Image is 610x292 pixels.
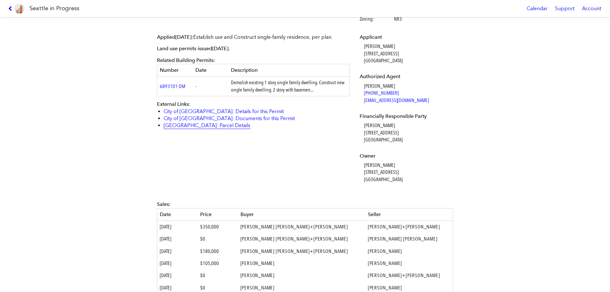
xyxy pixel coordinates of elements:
td: $0 [198,233,238,245]
span: [DATE] [175,34,192,40]
td: [PERSON_NAME] [365,257,453,269]
span: Related Building Permits: [157,57,215,63]
td: [PERSON_NAME] [PERSON_NAME]+[PERSON_NAME] [238,245,365,257]
td: [PERSON_NAME]+[PERSON_NAME] [365,221,453,233]
span: [DATE] [160,285,171,291]
td: [PERSON_NAME] [238,257,365,269]
span: [DATE] [160,224,171,230]
dd: [PERSON_NAME] [364,83,451,104]
td: [PERSON_NAME] [PERSON_NAME]+[PERSON_NAME] [238,221,365,233]
span: [DATE] [160,248,171,254]
td: [PERSON_NAME] [PERSON_NAME]+[PERSON_NAME] [238,233,365,245]
a: City of [GEOGRAPHIC_DATA]: Documents for this Permit [164,115,295,121]
dd: [PERSON_NAME] [STREET_ADDRESS] [GEOGRAPHIC_DATA] [364,162,451,183]
dt: Owner [360,153,451,160]
th: Price [198,208,238,221]
td: - [193,77,228,96]
p: Establish use and Construct single-family residence, per plan. [157,34,349,41]
td: Demolish existing 1 story single family dwelling. Construct new single family dwelling. 2 story w... [228,77,349,96]
th: Description [228,64,349,77]
span: NR3 [394,16,402,23]
a: [PHONE_NUMBER] [364,90,399,96]
dd: [PERSON_NAME] [STREET_ADDRESS] [GEOGRAPHIC_DATA] [364,122,451,143]
dd: [PERSON_NAME] [STREET_ADDRESS] [GEOGRAPHIC_DATA] [364,43,451,64]
th: Buyer [238,208,365,221]
td: $105,000 [198,257,238,269]
span: [DATE] [212,45,228,51]
span: [DATE] [160,236,171,242]
img: favicon-96x96.png [14,3,24,14]
th: Date [157,208,198,221]
h1: Seattle in Progress [30,4,79,12]
dt: Applicant [360,34,451,41]
td: $350,000 [198,221,238,233]
td: [PERSON_NAME] [PERSON_NAME] [365,233,453,245]
span: Applied : [157,34,193,40]
th: Date [193,64,228,77]
th: Seller [365,208,453,221]
span: Zoning: [360,16,393,23]
a: [EMAIL_ADDRESS][DOMAIN_NAME] [364,97,429,103]
dt: Financially Responsible Party [360,113,451,120]
th: Number [157,64,193,77]
td: $0 [198,269,238,282]
a: City of [GEOGRAPHIC_DATA]: Details for this Permit [164,108,284,114]
a: 6893101-DM [160,83,185,89]
span: [DATE] [160,272,171,278]
div: Sales: [157,201,453,208]
span: [DATE] [160,260,171,266]
dt: Authorized Agent [360,73,451,80]
td: $180,000 [198,245,238,257]
a: [GEOGRAPHIC_DATA]: Parcel Details [164,122,250,128]
td: [PERSON_NAME] [365,245,453,257]
td: [PERSON_NAME]+[PERSON_NAME] [365,269,453,282]
td: [PERSON_NAME] [238,269,365,282]
p: Land use permits issued . [157,45,349,52]
span: External Links: [157,101,190,107]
